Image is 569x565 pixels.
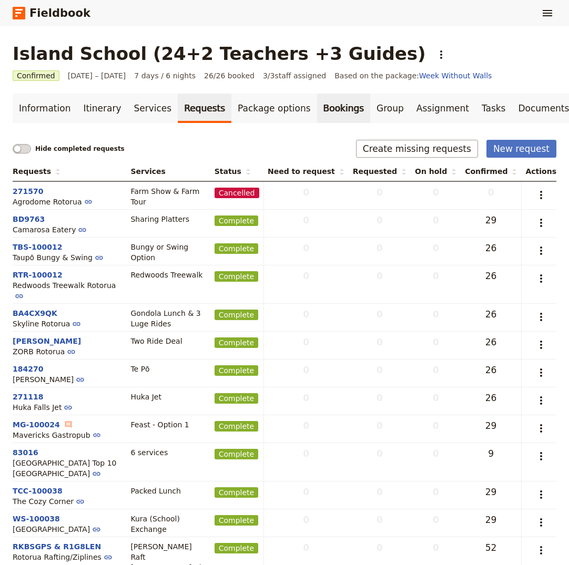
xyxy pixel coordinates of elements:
[215,365,258,376] span: Complete
[64,420,73,429] span: ​
[130,419,206,430] div: Feast - Option 1
[415,308,456,321] span: 0
[465,242,517,254] span: 26
[215,215,258,226] span: Complete
[532,336,550,354] button: Actions
[215,310,258,320] span: Complete
[130,308,206,329] div: Gondola Lunch & 3 Luge Rides
[13,497,85,506] a: The Cozy Corner
[432,46,450,64] button: Actions
[465,166,517,177] span: Confirmed
[35,145,125,153] div: Hide completed requests
[130,392,206,402] div: Huka Jet
[204,70,255,81] span: 26/26 booked
[13,375,85,384] a: [PERSON_NAME]
[268,447,344,460] span: 0
[353,308,407,321] span: 0
[415,166,456,177] span: On hold
[532,447,550,465] button: Actions
[353,364,407,376] span: 0
[532,308,550,326] button: Actions
[268,214,344,227] span: 0
[215,487,258,498] span: Complete
[13,364,43,374] button: 184270
[532,392,550,409] button: Actions
[268,513,344,526] span: 0
[13,270,63,280] button: RTR-100012
[13,308,57,319] button: BA4CX9QK
[532,486,550,504] button: Actions
[13,4,90,22] a: Fieldbook
[353,513,407,526] span: 0
[465,214,517,227] span: 29
[486,140,556,158] button: New request
[353,392,407,404] span: 0
[268,166,344,177] span: Need to request
[215,515,258,526] span: Complete
[130,364,206,374] div: Te Pō
[13,541,101,552] button: RKBSGPS & R1G8LEN
[13,320,81,328] a: Skyline Rotorua
[215,543,258,553] span: Complete
[215,271,258,282] span: Complete
[415,513,456,526] span: 0
[415,486,456,498] span: 0
[134,70,196,81] span: 7 days / 6 nights
[215,243,258,254] span: Complete
[415,541,456,554] span: 0
[353,270,407,282] span: 0
[130,513,206,535] div: Kura (School) Exchange
[353,336,407,348] span: 0
[13,447,38,458] button: 83016
[13,553,113,561] a: Rotorua Rafting/Ziplines
[130,186,206,207] div: Farm Show & Farm Tour
[13,403,73,412] a: Huka Falls Jet
[353,419,407,432] span: 0
[356,140,478,158] button: Create missing requests
[130,214,206,224] div: Sharing Platters
[268,364,344,376] span: 0
[334,70,492,81] span: Based on the package:
[13,214,45,224] button: BD9763
[13,459,117,478] a: [GEOGRAPHIC_DATA] Top 10 [GEOGRAPHIC_DATA]
[465,419,517,432] span: 29
[353,447,407,460] span: 0
[465,392,517,404] span: 26
[353,214,407,227] span: 0
[415,419,456,432] span: 0
[419,71,492,80] a: Week Without Walls
[210,162,263,181] th: Status
[231,94,317,123] a: Package options
[465,447,517,460] span: 9
[128,94,178,123] a: Services
[268,270,344,282] span: 0
[13,513,60,524] button: WS-100038
[13,525,101,533] a: [GEOGRAPHIC_DATA]
[13,225,87,234] a: Camarosa Eatery
[532,214,550,232] button: Actions
[370,94,410,123] a: Group
[130,242,206,263] div: Bungy or Swing Option
[538,4,556,22] button: Show menu
[465,308,517,321] span: 26
[77,94,127,123] a: Itinerary
[268,308,344,321] span: 0
[465,364,517,376] span: 26
[13,162,126,181] th: Requests
[268,336,344,348] span: 0
[178,94,231,123] a: Requests
[215,421,258,432] span: Complete
[13,166,60,177] span: Requests
[353,541,407,554] span: 0
[532,364,550,382] button: Actions
[13,70,59,81] span: Confirmed
[130,486,206,496] div: Packed Lunch
[13,186,43,197] button: 271570
[268,392,344,404] span: 0
[465,186,517,199] span: 0
[130,336,206,346] div: Two Ride Deal
[13,431,101,439] a: Mavericks Gastropub
[465,336,517,348] span: 26
[532,186,550,204] button: Actions
[130,447,206,458] span: 6 services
